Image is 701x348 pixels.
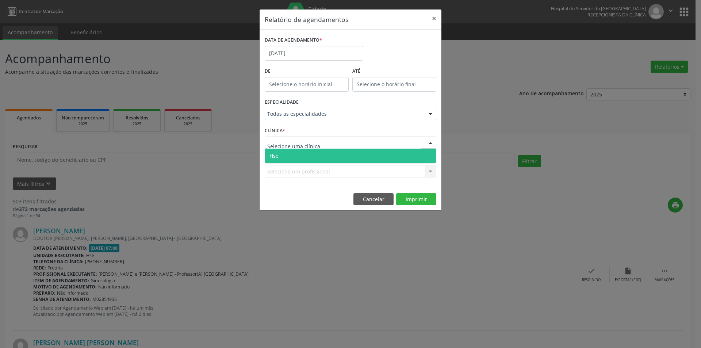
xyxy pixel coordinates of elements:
[353,193,394,206] button: Cancelar
[267,110,421,118] span: Todas as especialidades
[352,66,436,77] label: ATÉ
[265,97,299,108] label: ESPECIALIDADE
[267,139,421,154] input: Selecione uma clínica
[265,66,349,77] label: De
[265,46,363,61] input: Selecione uma data ou intervalo
[265,77,349,92] input: Selecione o horário inicial
[265,15,348,24] h5: Relatório de agendamentos
[265,35,322,46] label: DATA DE AGENDAMENTO
[427,9,441,27] button: Close
[265,125,285,137] label: CLÍNICA
[352,77,436,92] input: Selecione o horário final
[396,193,436,206] button: Imprimir
[269,152,279,159] span: Hse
